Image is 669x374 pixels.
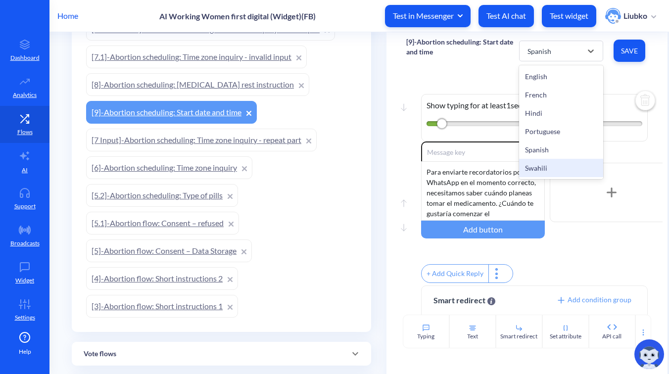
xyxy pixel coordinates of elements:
a: [8]-Abortion scheduling: [MEDICAL_DATA] rest instruction [86,73,309,96]
span: Smart redirect [433,294,495,306]
p: Liubko [623,10,647,21]
img: user photo [605,8,621,24]
div: Text [467,332,478,341]
p: Support [14,202,36,211]
a: [5.1]-Abortion flow: Consent – refused [86,212,239,234]
p: Broadcasts [10,239,40,248]
button: Test AI chat [478,5,534,27]
p: Flows [17,128,33,137]
button: Save [614,40,645,62]
div: Swahili [519,159,603,177]
a: [5.2]-Abortion scheduling: Type of pills [86,184,238,207]
div: Spanish [519,140,603,159]
p: Test widget [550,11,588,21]
div: English [519,67,603,86]
input: Message key [421,141,545,161]
p: Analytics [13,91,37,99]
div: Add button [421,221,545,238]
a: [6]-Abortion scheduling: Time zone inquiry [86,156,252,179]
div: Hindi [519,104,603,122]
p: Home [57,10,78,22]
p: Vote flows [84,349,116,359]
div: Vote flows [72,342,371,366]
div: API call [602,332,621,341]
div: Set attribute [550,332,581,341]
a: [3]-Abortion flow: Short instructions 1 [86,295,238,318]
div: Spanish [527,46,551,56]
span: Save [621,46,637,56]
p: [9]-Abortion scheduling: Start date and time [406,37,519,57]
div: French [519,86,603,104]
p: AI Working Women first digital (Widget)(FB) [159,11,316,21]
span: Test in Messenger [393,10,463,21]
button: Test in Messenger [385,5,471,27]
div: + Add Quick Reply [422,265,488,282]
a: [7.1]-Abortion scheduling: Time zone inquiry - invalid input [86,46,307,68]
span: Help [19,347,31,356]
a: [7 Input]-Abortion scheduling: Time zone inquiry - repeat part [86,129,317,151]
button: user photoLiubko [600,7,661,25]
span: Add condition group [556,295,631,304]
p: Test AI chat [486,11,526,21]
button: Test widget [542,5,596,27]
div: Para enviarte recordatorios por WhatsApp en el momento correcto, necesitamos saber cuándo planeas... [421,161,545,221]
p: Settings [15,313,35,322]
div: Typing [417,332,434,341]
div: Smart redirect [500,332,537,341]
a: [4]-Abortion flow: Short instructions 2 [86,267,238,290]
p: AI [22,166,28,175]
p: Dashboard [10,53,40,62]
p: Widget [15,276,34,285]
div: Portuguese [519,122,603,140]
p: Show typing for at least 1 seconds [427,99,642,111]
a: [9]-Abortion scheduling: Start date and time [86,101,257,124]
a: [5]-Abortion flow: Consent – Data Storage [86,239,252,262]
img: copilot-icon.svg [634,339,664,369]
img: delete [633,90,657,113]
